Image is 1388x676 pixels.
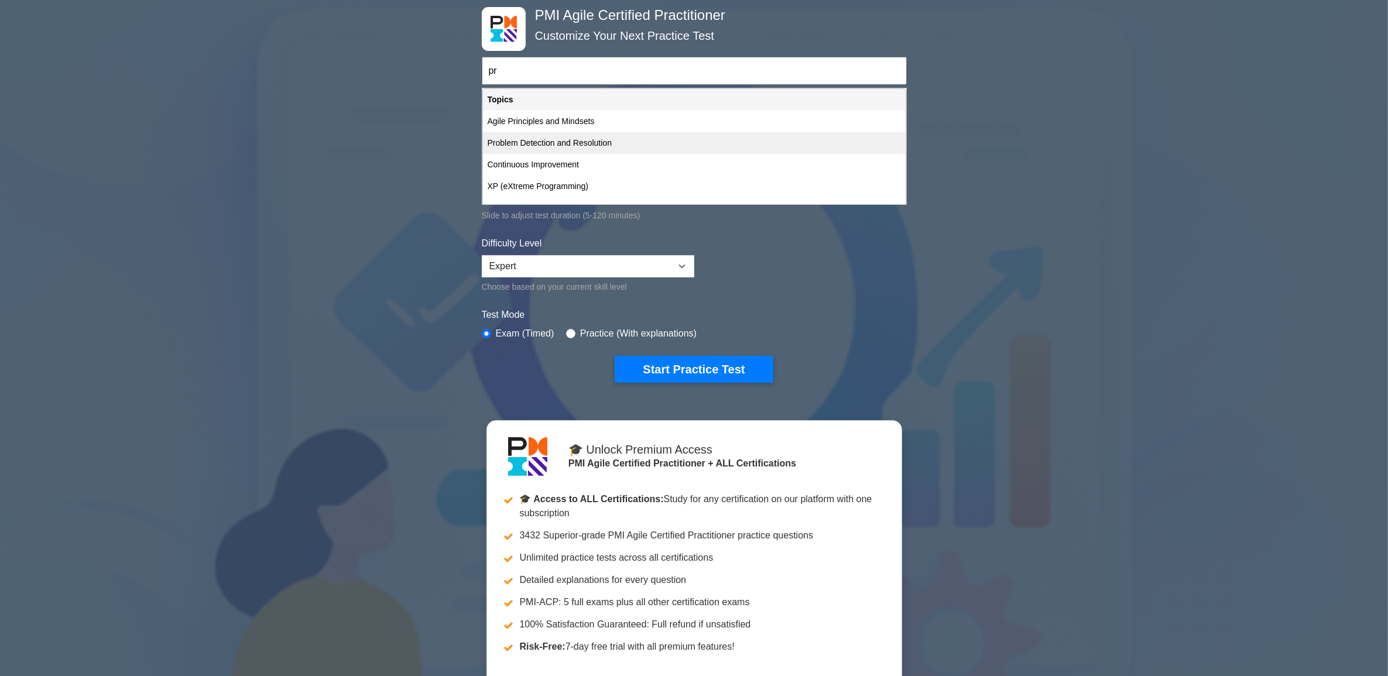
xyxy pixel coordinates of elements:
[615,356,773,383] button: Start Practice Test
[483,176,906,197] div: XP (eXtreme Programming)
[482,236,542,251] label: Difficulty Level
[530,7,849,24] h4: PMI Agile Certified Practitioner
[482,208,907,222] div: Slide to adjust test duration (5-120 minutes)
[580,327,697,341] label: Practice (With explanations)
[483,111,906,132] div: Agile Principles and Mindsets
[483,154,906,176] div: Continuous Improvement
[482,308,907,322] label: Test Mode
[483,197,906,219] div: Pair Programming
[483,132,906,154] div: Problem Detection and Resolution
[482,57,907,85] input: Start typing to filter on topic or concept...
[496,327,554,341] label: Exam (Timed)
[482,280,694,294] div: Choose based on your current skill level
[483,89,906,111] div: Topics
